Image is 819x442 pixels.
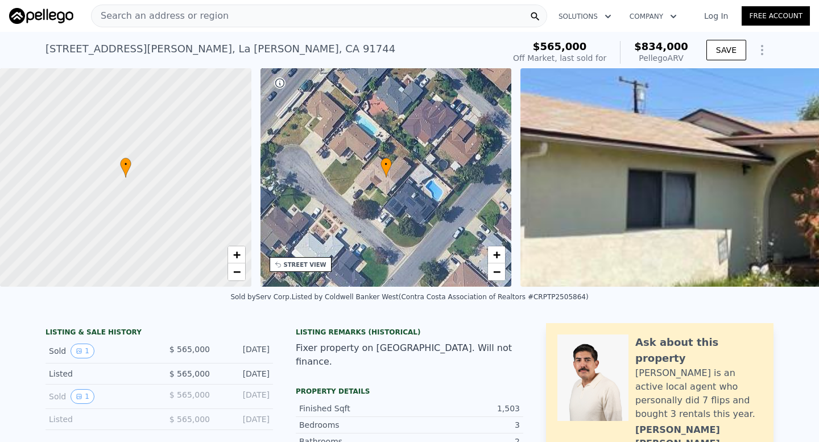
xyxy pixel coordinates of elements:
div: Sold [49,389,150,404]
span: Search an address or region [92,9,229,23]
div: Sold by Serv Corp . [230,293,291,301]
div: • [380,158,392,177]
div: Bedrooms [299,419,409,431]
span: $ 565,000 [169,390,210,399]
div: Listing Remarks (Historical) [296,328,523,337]
div: Listed [49,414,150,425]
span: $ 565,000 [169,415,210,424]
div: Listed by Coldwell Banker West (Contra Costa Association of Realtors #CRPTP2505864) [292,293,589,301]
div: • [120,158,131,177]
div: Finished Sqft [299,403,409,414]
span: • [380,159,392,170]
span: − [233,265,240,279]
a: Zoom in [488,246,505,263]
span: $834,000 [634,40,688,52]
div: Listed [49,368,150,379]
img: Pellego [9,8,73,24]
div: [STREET_ADDRESS][PERSON_NAME] , La [PERSON_NAME] , CA 91744 [45,41,395,57]
a: Zoom in [228,246,245,263]
div: [DATE] [219,389,270,404]
span: − [493,265,500,279]
a: Log In [690,10,742,22]
span: • [120,159,131,170]
span: + [233,247,240,262]
span: + [493,247,500,262]
div: Pellego ARV [634,52,688,64]
div: STREET VIEW [284,261,326,269]
span: $ 565,000 [169,369,210,378]
span: $565,000 [533,40,587,52]
div: Fixer property on [GEOGRAPHIC_DATA]. Will not finance. [296,341,523,369]
button: View historical data [71,344,94,358]
div: Ask about this property [635,334,762,366]
div: [DATE] [219,344,270,358]
div: 1,503 [409,403,520,414]
div: [DATE] [219,414,270,425]
button: View historical data [71,389,94,404]
button: SAVE [706,40,746,60]
a: Zoom out [228,263,245,280]
span: $ 565,000 [169,345,210,354]
div: Sold [49,344,150,358]
a: Free Account [742,6,810,26]
a: Zoom out [488,263,505,280]
button: Solutions [549,6,621,27]
div: Property details [296,387,523,396]
button: Show Options [751,39,773,61]
div: Off Market, last sold for [513,52,606,64]
div: [PERSON_NAME] is an active local agent who personally did 7 flips and bought 3 rentals this year. [635,366,762,421]
div: LISTING & SALE HISTORY [45,328,273,339]
div: 3 [409,419,520,431]
div: [DATE] [219,368,270,379]
button: Company [621,6,686,27]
